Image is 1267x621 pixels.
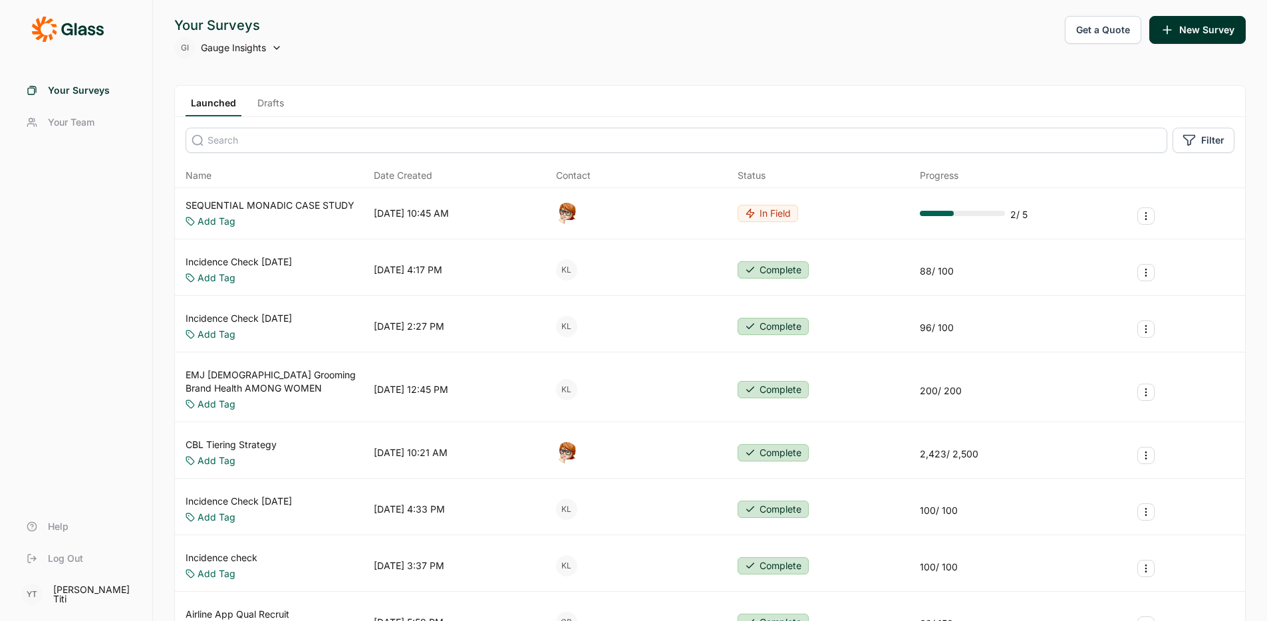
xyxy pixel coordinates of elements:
div: [DATE] 4:33 PM [374,503,445,516]
div: KL [556,379,577,400]
a: EMJ [DEMOGRAPHIC_DATA] Grooming Brand Health AMONG WOMEN [186,368,368,395]
span: Log Out [48,552,83,565]
div: 200 / 200 [920,384,962,398]
a: SEQUENTIAL MONADIC CASE STUDY [186,199,354,212]
button: Survey Actions [1137,264,1155,281]
button: Complete [738,381,809,398]
div: [DATE] 10:21 AM [374,446,448,459]
button: Get a Quote [1065,16,1141,44]
a: Add Tag [198,567,235,580]
div: [DATE] 4:17 PM [374,263,442,277]
div: Your Surveys [174,16,282,35]
button: Complete [738,557,809,574]
a: Add Tag [198,271,235,285]
div: KL [556,499,577,520]
div: KL [556,259,577,281]
button: Complete [738,261,809,279]
span: Help [48,520,69,533]
div: 100 / 100 [920,560,958,574]
button: Survey Actions [1137,560,1155,577]
a: Incidence Check [DATE] [186,255,292,269]
button: New Survey [1149,16,1246,44]
span: Your Team [48,116,94,129]
span: Date Created [374,169,432,182]
button: In Field [738,205,798,222]
button: Filter [1173,128,1234,153]
div: 96 / 100 [920,321,954,334]
a: Add Tag [198,328,235,341]
a: Add Tag [198,511,235,524]
button: Complete [738,318,809,335]
a: Add Tag [198,454,235,467]
div: [DATE] 10:45 AM [374,207,449,220]
div: 100 / 100 [920,504,958,517]
button: Survey Actions [1137,320,1155,338]
button: Survey Actions [1137,447,1155,464]
div: KL [556,316,577,337]
img: o7kyh2p2njg4amft5nuk.png [556,203,577,224]
a: Incidence check [186,551,257,564]
a: Airline App Qual Recruit [186,608,289,621]
a: Incidence Check [DATE] [186,495,292,508]
div: [PERSON_NAME] Titi [53,585,136,604]
div: GI [174,37,196,59]
a: CBL Tiering Strategy [186,438,277,451]
a: Launched [186,96,241,116]
div: [DATE] 2:27 PM [374,320,444,333]
button: Complete [738,501,809,518]
div: [DATE] 3:37 PM [374,559,444,572]
a: Add Tag [198,398,235,411]
div: 88 / 100 [920,265,954,278]
input: Search [186,128,1167,153]
div: Status [738,169,766,182]
a: Drafts [252,96,289,116]
span: Your Surveys [48,84,110,97]
span: Filter [1201,134,1224,147]
div: YT [21,584,43,605]
a: Incidence Check [DATE] [186,312,292,325]
button: Survey Actions [1137,207,1155,225]
div: 2,423 / 2,500 [920,447,978,461]
div: KL [556,555,577,576]
span: Name [186,169,211,182]
div: Contact [556,169,591,182]
span: Gauge Insights [201,41,266,55]
button: Complete [738,444,809,461]
div: [DATE] 12:45 PM [374,383,448,396]
div: Progress [920,169,958,182]
button: Survey Actions [1137,384,1155,401]
div: 2 / 5 [1010,208,1028,221]
button: Survey Actions [1137,503,1155,521]
img: o7kyh2p2njg4amft5nuk.png [556,442,577,463]
a: Add Tag [198,215,235,228]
